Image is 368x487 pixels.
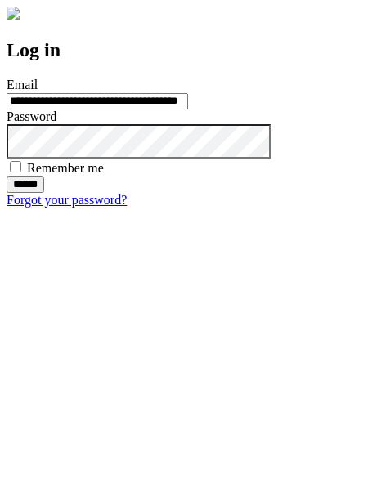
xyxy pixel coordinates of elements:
[7,7,20,20] img: logo-4e3dc11c47720685a147b03b5a06dd966a58ff35d612b21f08c02c0306f2b779.png
[7,109,56,123] label: Password
[7,78,38,92] label: Email
[7,39,361,61] h2: Log in
[27,161,104,175] label: Remember me
[7,193,127,207] a: Forgot your password?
